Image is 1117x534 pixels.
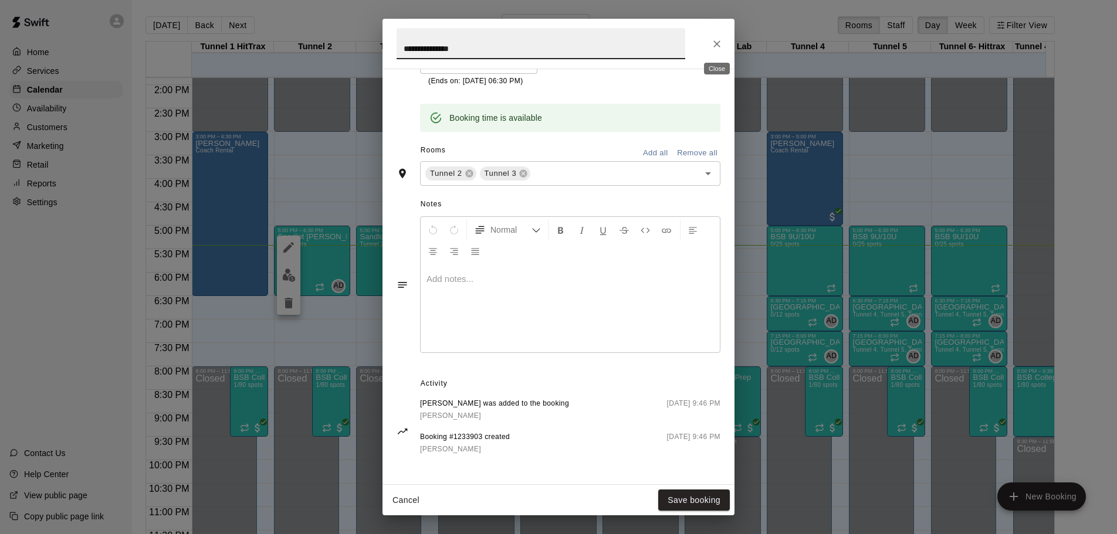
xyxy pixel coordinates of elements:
[614,219,634,240] button: Format Strikethrough
[490,224,532,236] span: Normal
[572,219,592,240] button: Format Italics
[421,195,720,214] span: Notes
[397,168,408,179] svg: Rooms
[658,489,730,511] button: Save booking
[428,76,529,87] p: (Ends on: [DATE] 06:30 PM)
[425,166,476,181] div: Tunnel 2
[423,219,443,240] button: Undo
[387,489,425,511] button: Cancel
[420,445,481,453] span: [PERSON_NAME]
[420,398,569,410] span: [PERSON_NAME] was added to the booking
[706,33,727,55] button: Close
[704,63,730,74] div: Close
[421,146,446,154] span: Rooms
[421,375,720,393] span: Activity
[420,443,510,455] a: [PERSON_NAME]
[593,219,613,240] button: Format Underline
[700,165,716,182] button: Open
[656,219,676,240] button: Insert Link
[667,431,720,455] span: [DATE] 9:46 PM
[444,219,464,240] button: Redo
[551,219,571,240] button: Format Bold
[425,168,467,179] span: Tunnel 2
[667,398,720,422] span: [DATE] 9:46 PM
[635,219,655,240] button: Insert Code
[480,166,531,181] div: Tunnel 3
[420,411,481,420] span: [PERSON_NAME]
[480,168,522,179] span: Tunnel 3
[397,426,408,437] svg: Activity
[637,144,674,162] button: Add all
[444,240,464,261] button: Right Align
[449,107,542,128] div: Booking time is available
[397,279,408,291] svg: Notes
[674,144,720,162] button: Remove all
[465,240,485,261] button: Justify Align
[420,410,569,422] a: [PERSON_NAME]
[423,240,443,261] button: Center Align
[420,431,510,443] span: Booking #1233903 created
[683,219,703,240] button: Left Align
[469,219,546,240] button: Formatting Options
